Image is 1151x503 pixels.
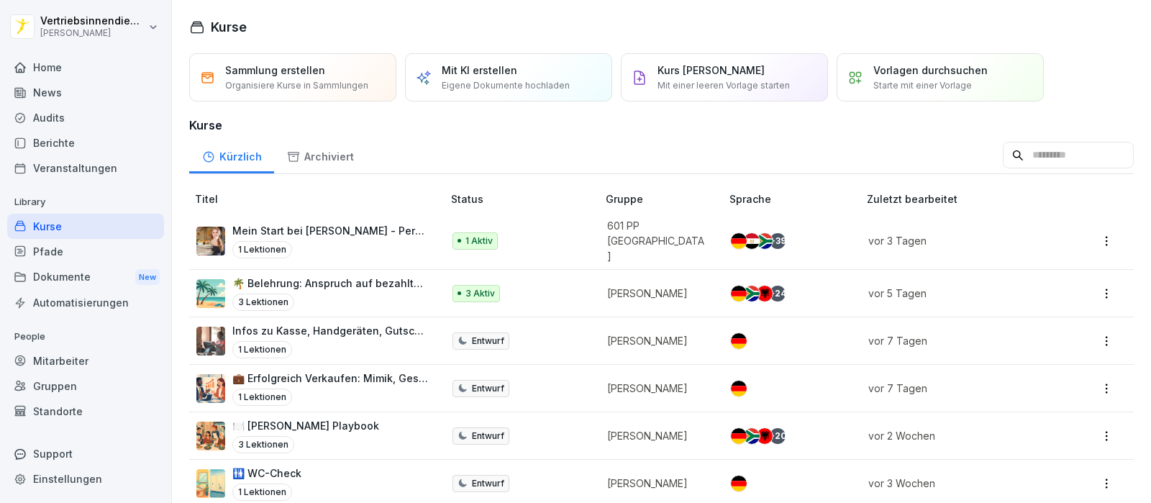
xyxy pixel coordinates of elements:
p: 1 Lektionen [232,341,292,358]
a: Veranstaltungen [7,155,164,181]
p: Sprache [729,191,861,207]
p: Status [451,191,599,207]
p: [PERSON_NAME] [607,428,707,443]
a: Standorte [7,399,164,424]
p: Kurs [PERSON_NAME] [658,63,765,78]
p: Entwurf [472,335,504,348]
p: Library [7,191,164,214]
p: Mit einer leeren Vorlage starten [658,79,790,92]
img: de.svg [731,333,747,349]
img: de.svg [731,476,747,491]
img: za.svg [744,286,760,302]
p: [PERSON_NAME] [607,476,707,491]
img: al.svg [757,428,773,444]
p: Gruppe [606,191,724,207]
div: + 20 [770,428,786,444]
div: + 39 [770,233,786,249]
img: v92xrh78m80z1ixos6u0k3dt.png [196,469,225,498]
img: elhrexh7bm1zs7xeh2a9f3un.png [196,374,225,403]
p: vor 7 Tagen [868,333,1048,348]
img: za.svg [744,428,760,444]
a: Archiviert [274,137,366,173]
p: 601 PP [GEOGRAPHIC_DATA] [607,218,707,263]
p: 🍽️ [PERSON_NAME] Playbook [232,418,379,433]
a: Kürzlich [189,137,274,173]
p: vor 2 Wochen [868,428,1048,443]
a: Einstellungen [7,466,164,491]
img: za.svg [757,233,773,249]
p: vor 3 Tagen [868,233,1048,248]
a: Audits [7,105,164,130]
h3: Kurse [189,117,1134,134]
p: [PERSON_NAME] [40,28,145,38]
p: [PERSON_NAME] [607,286,707,301]
a: Kurse [7,214,164,239]
p: vor 7 Tagen [868,381,1048,396]
p: [PERSON_NAME] [607,381,707,396]
img: s9mc00x6ussfrb3lxoajtb4r.png [196,279,225,308]
p: Vorlagen durchsuchen [873,63,988,78]
p: 3 Lektionen [232,436,294,453]
p: Entwurf [472,477,504,490]
a: Mitarbeiter [7,348,164,373]
p: 1 Lektionen [232,241,292,258]
p: Infos zu Kasse, Handgeräten, Gutscheinhandling [232,323,428,338]
p: 🌴 Belehrung: Anspruch auf bezahlten Erholungsurlaub und [PERSON_NAME] [232,276,428,291]
img: de.svg [731,233,747,249]
a: Berichte [7,130,164,155]
p: [PERSON_NAME] [607,333,707,348]
p: vor 3 Wochen [868,476,1048,491]
img: eg.svg [744,233,760,249]
a: Automatisierungen [7,290,164,315]
img: aaay8cu0h1hwaqqp9269xjan.png [196,227,225,255]
a: Gruppen [7,373,164,399]
img: de.svg [731,428,747,444]
p: Entwurf [472,382,504,395]
p: 🚻 WC-Check [232,466,301,481]
p: Mit KI erstellen [442,63,517,78]
p: Entwurf [472,430,504,443]
div: New [135,269,160,286]
img: al.svg [757,286,773,302]
p: People [7,325,164,348]
h1: Kurse [211,17,247,37]
img: fus0lrw6br91euh7ojuq1zn4.png [196,422,225,450]
p: Eigene Dokumente hochladen [442,79,570,92]
div: Dokumente [7,264,164,291]
p: Starte mit einer Vorlage [873,79,972,92]
p: 1 Lektionen [232,389,292,406]
a: Pfade [7,239,164,264]
p: Titel [195,191,445,207]
p: Sammlung erstellen [225,63,325,78]
div: + 24 [770,286,786,302]
p: 1 Aktiv [465,235,493,248]
img: de.svg [731,286,747,302]
a: News [7,80,164,105]
p: Zuletzt bearbeitet [867,191,1065,207]
p: Vertriebsinnendienst [40,15,145,27]
p: Mein Start bei [PERSON_NAME] - Personalfragebogen [232,223,428,238]
p: 💼 Erfolgreich Verkaufen: Mimik, Gestik und Verkaufspaare [232,371,428,386]
p: 3 Lektionen [232,294,294,311]
a: DokumenteNew [7,264,164,291]
a: Home [7,55,164,80]
p: Organisiere Kurse in Sammlungen [225,79,368,92]
p: 3 Aktiv [465,287,495,300]
p: vor 5 Tagen [868,286,1048,301]
img: de.svg [731,381,747,396]
p: 1 Lektionen [232,484,292,501]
